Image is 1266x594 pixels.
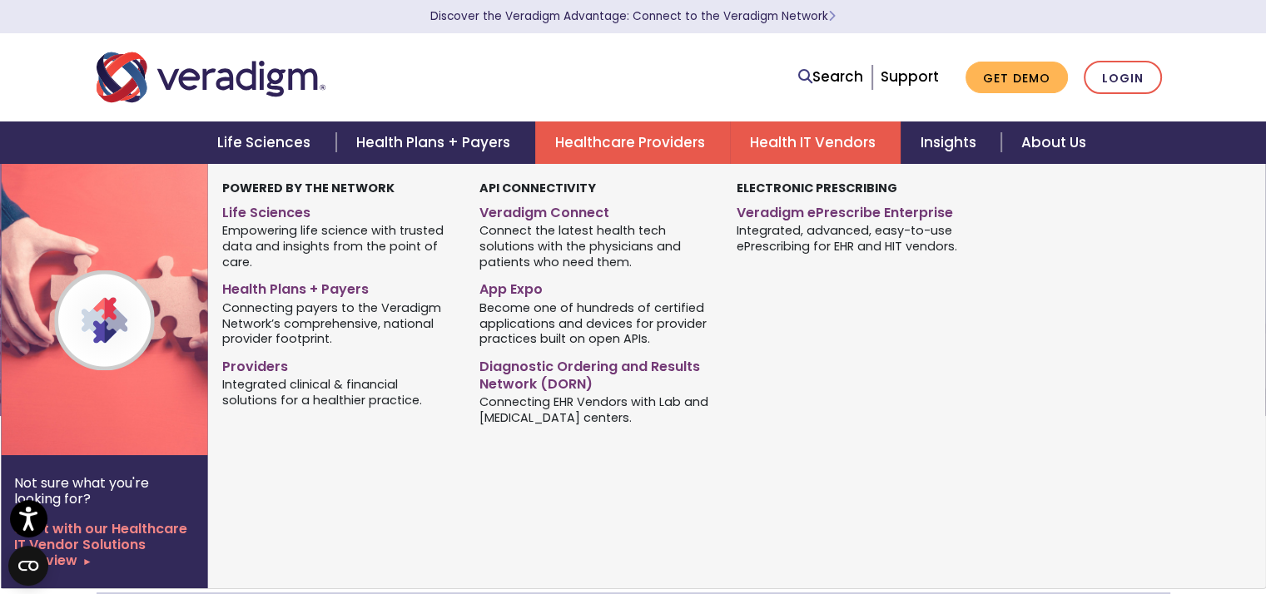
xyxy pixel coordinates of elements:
a: Login [1084,61,1162,95]
span: Become one of hundreds of certified applications and devices for provider practices built on open... [479,299,712,347]
span: Connect the latest health tech solutions with the physicians and patients who need them. [479,222,712,270]
a: About Us [1001,121,1106,164]
a: Veradigm Connect [479,198,712,222]
a: Discover the Veradigm Advantage: Connect to the Veradigm NetworkLearn More [430,8,836,24]
p: Not sure what you're looking for? [14,475,194,507]
span: Empowering life science with trusted data and insights from the point of care. [222,222,454,270]
a: Support [881,67,939,87]
a: Health Plans + Payers [222,275,454,299]
a: Life Sciences [197,121,335,164]
a: Providers [222,352,454,376]
a: Get Demo [966,62,1068,94]
span: Integrated clinical & financial solutions for a healthier practice. [222,376,454,408]
a: Search [798,66,863,88]
a: Diagnostic Ordering and Results Network (DORN) [479,352,712,394]
a: Start with our Healthcare IT Vendor Solutions overview [14,521,194,569]
a: App Expo [479,275,712,299]
a: Veradigm ePrescribe Enterprise [737,198,969,222]
strong: Powered by the Network [222,180,395,196]
strong: Electronic Prescribing [737,180,897,196]
a: Healthcare Providers [535,121,730,164]
button: Open CMP widget [8,546,48,586]
img: Veradigm logo [97,50,325,105]
a: Life Sciences [222,198,454,222]
strong: API Connectivity [479,180,596,196]
a: Health Plans + Payers [336,121,535,164]
span: Integrated, advanced, easy-to-use ePrescribing for EHR and HIT vendors. [737,222,969,255]
span: Learn More [828,8,836,24]
img: Veradigm Network [1,164,269,455]
span: Connecting EHR Vendors with Lab and [MEDICAL_DATA] centers. [479,394,712,426]
a: Insights [901,121,1001,164]
a: Health IT Vendors [730,121,901,164]
span: Connecting payers to the Veradigm Network’s comprehensive, national provider footprint. [222,299,454,347]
